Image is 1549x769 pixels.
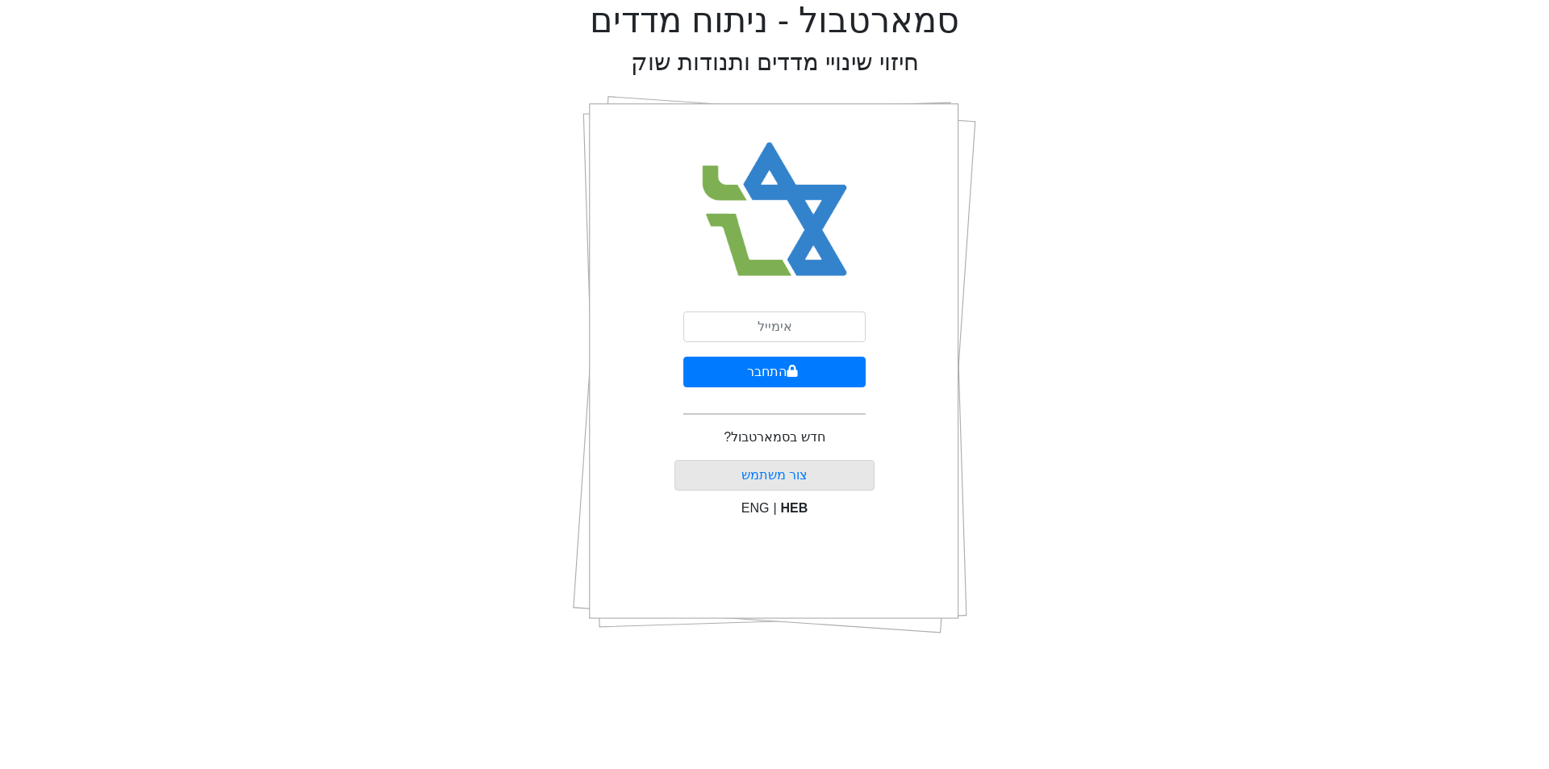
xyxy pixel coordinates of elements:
img: Smart Bull [687,121,862,299]
p: חדש בסמארטבול? [724,428,825,447]
span: | [773,501,776,515]
h2: חיזוי שינויי מדדים ותנודות שוק [631,48,919,77]
input: אימייל [683,311,866,342]
a: צור משתמש [741,468,808,482]
span: HEB [781,501,808,515]
button: התחבר [683,357,866,387]
span: ENG [741,501,770,515]
button: צור משתמש [674,460,875,491]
